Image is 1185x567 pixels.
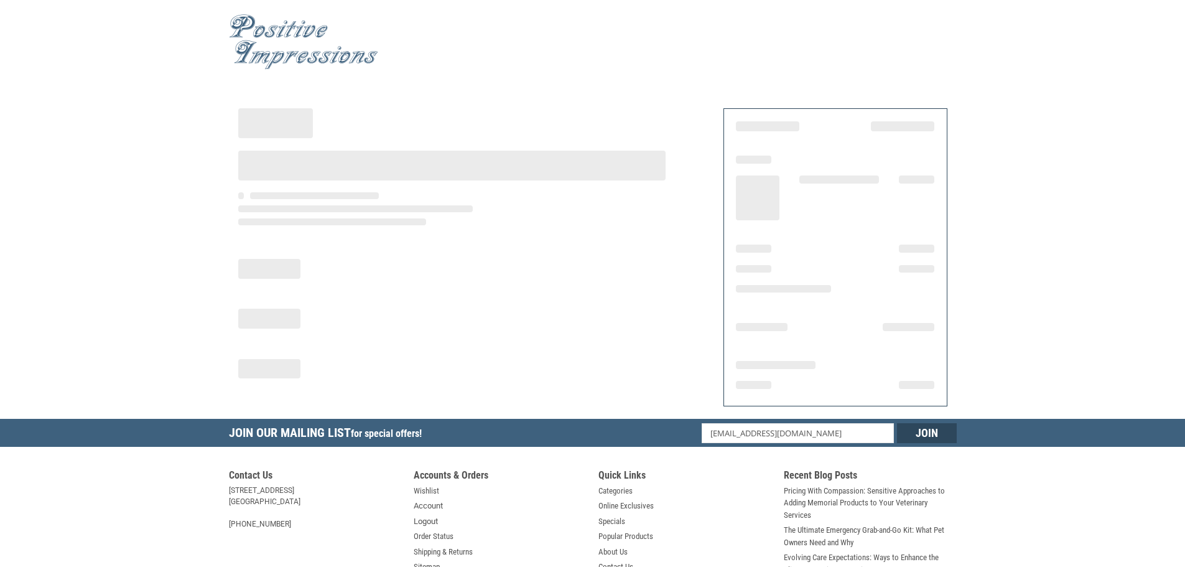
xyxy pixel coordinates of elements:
[784,524,957,548] a: The Ultimate Emergency Grab-and-Go Kit: What Pet Owners Need and Why
[414,515,438,528] a: Logout
[414,500,443,512] a: Account
[702,423,894,443] input: Email
[351,428,422,439] span: for special offers!
[229,485,402,530] address: [STREET_ADDRESS] [GEOGRAPHIC_DATA] [PHONE_NUMBER]
[229,419,428,451] h5: Join Our Mailing List
[598,546,628,558] a: About Us
[414,530,453,543] a: Order Status
[414,469,587,485] h5: Accounts & Orders
[598,469,771,485] h5: Quick Links
[229,14,378,70] img: Positive Impressions
[598,530,653,543] a: Popular Products
[897,423,957,443] input: Join
[598,500,654,512] a: Online Exclusives
[784,469,957,485] h5: Recent Blog Posts
[414,546,473,558] a: Shipping & Returns
[598,515,625,528] a: Specials
[414,485,439,497] a: Wishlist
[784,485,957,522] a: Pricing With Compassion: Sensitive Approaches to Adding Memorial Products to Your Veterinary Serv...
[229,469,402,485] h5: Contact Us
[598,485,633,497] a: Categories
